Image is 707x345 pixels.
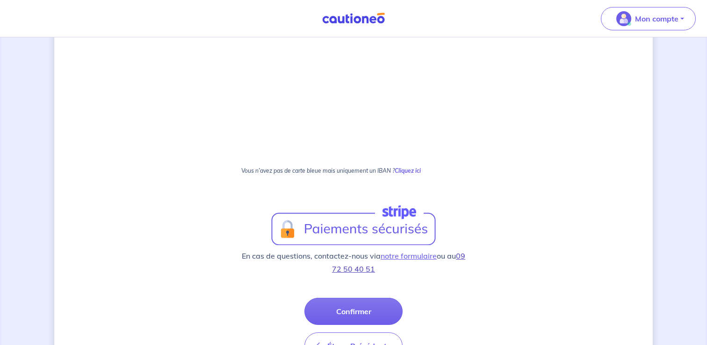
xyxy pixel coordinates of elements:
[241,168,466,182] p: Vous n’avez pas de carte bleue mais uniquement un IBAN ?
[241,249,466,275] p: En cas de questions, contactez-nous via ou au
[318,13,389,24] img: Cautioneo
[616,11,631,26] img: illu_account_valid_menu.svg
[271,204,436,246] a: logo-stripe
[381,251,437,261] a: notre formulaire
[271,204,436,245] img: logo-stripe
[601,7,696,30] button: illu_account_valid_menu.svgMon compte
[395,167,421,174] strong: Cliquez ici
[304,298,403,325] button: Confirmer
[635,13,678,24] p: Mon compte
